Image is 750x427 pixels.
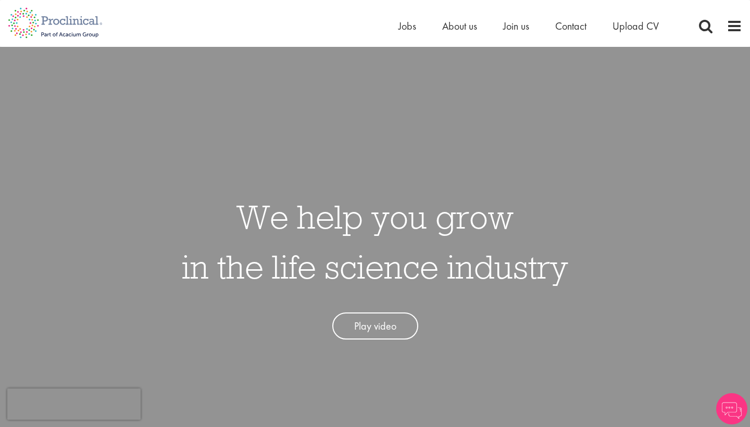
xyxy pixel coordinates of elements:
[398,19,416,33] a: Jobs
[442,19,477,33] a: About us
[332,312,418,340] a: Play video
[716,393,747,424] img: Chatbot
[612,19,659,33] a: Upload CV
[503,19,529,33] a: Join us
[555,19,586,33] a: Contact
[182,192,568,292] h1: We help you grow in the life science industry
